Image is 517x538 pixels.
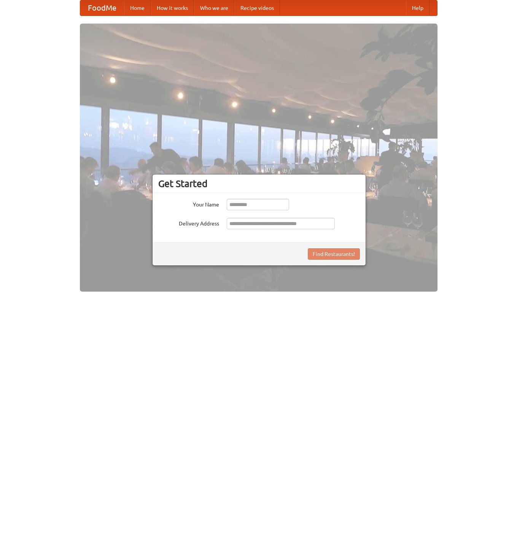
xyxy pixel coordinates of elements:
[80,0,124,16] a: FoodMe
[406,0,430,16] a: Help
[234,0,280,16] a: Recipe videos
[158,199,219,208] label: Your Name
[151,0,194,16] a: How it works
[158,218,219,227] label: Delivery Address
[308,248,360,260] button: Find Restaurants!
[194,0,234,16] a: Who we are
[124,0,151,16] a: Home
[158,178,360,189] h3: Get Started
